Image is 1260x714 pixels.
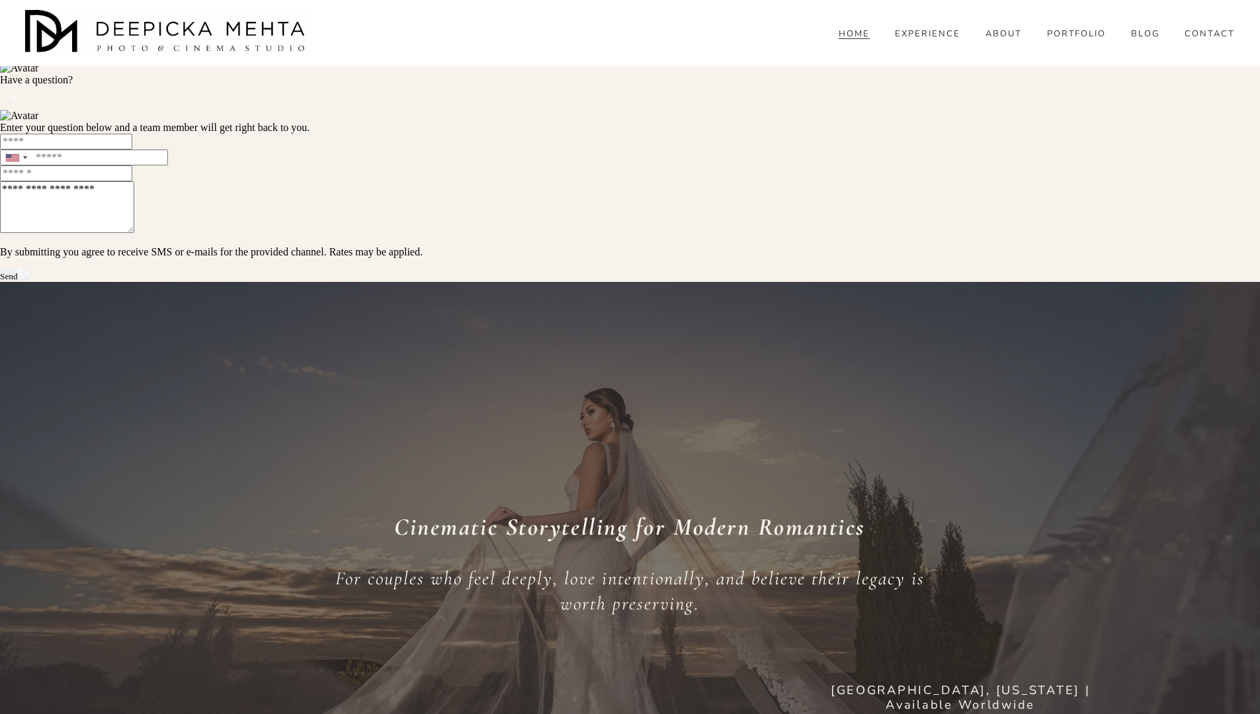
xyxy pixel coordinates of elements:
a: PORTFOLIO [1047,28,1107,40]
img: Austin Wedding Photographer - Deepicka Mehta Photography &amp; Cinematography [25,10,310,56]
a: folder dropdown [1131,28,1159,40]
a: EXPERIENCE [895,28,960,40]
a: HOME [839,28,870,40]
span: BLOG [1131,29,1159,40]
em: For couples who feel deeply, love intentionally, and believe their legacy is worth preserving. [335,567,930,615]
a: CONTACT [1185,28,1235,40]
a: ABOUT [986,28,1022,40]
p: [GEOGRAPHIC_DATA], [US_STATE] | Available Worldwide [828,684,1093,713]
em: Cinematic Storytelling for Modern Romantics [394,512,866,541]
